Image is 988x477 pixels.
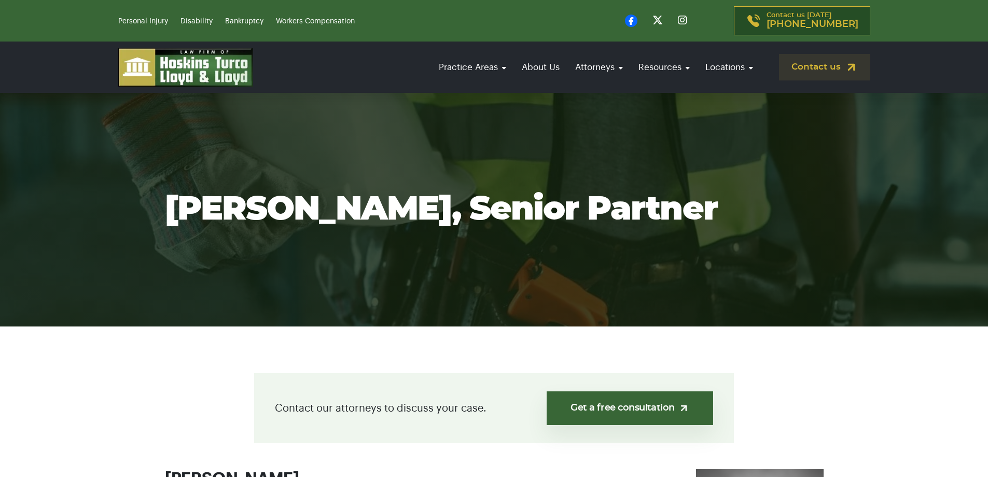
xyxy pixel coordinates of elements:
a: Personal Injury [118,18,168,25]
a: Resources [633,52,695,82]
a: About Us [517,52,565,82]
a: Attorneys [570,52,628,82]
a: Get a free consultation [547,391,713,425]
div: Contact our attorneys to discuss your case. [254,373,734,443]
a: Practice Areas [434,52,511,82]
a: Contact us [DATE][PHONE_NUMBER] [734,6,870,35]
p: Contact us [DATE] [767,12,858,30]
span: [PHONE_NUMBER] [767,19,858,30]
h1: [PERSON_NAME], Senior Partner [165,192,824,228]
img: arrow-up-right-light.svg [678,403,689,414]
img: logo [118,48,253,87]
a: Disability [180,18,213,25]
a: Contact us [779,54,870,80]
a: Locations [700,52,758,82]
a: Workers Compensation [276,18,355,25]
a: Bankruptcy [225,18,263,25]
